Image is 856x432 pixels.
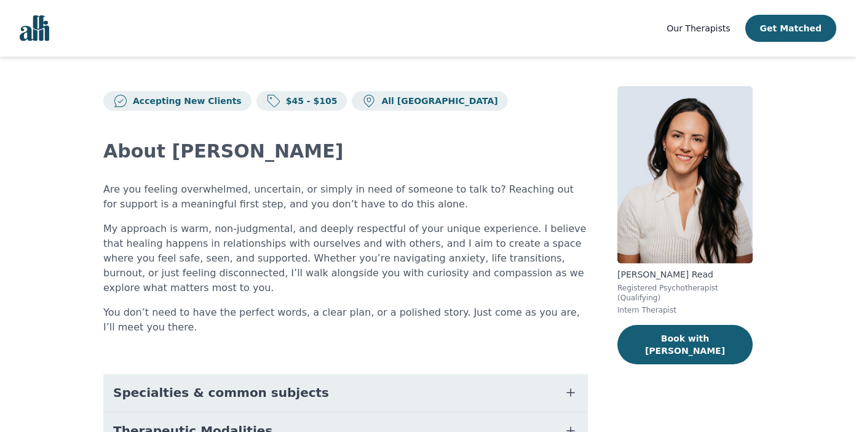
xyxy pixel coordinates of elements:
button: Get Matched [745,15,836,42]
span: Specialties & common subjects [113,384,329,401]
p: $45 - $105 [281,95,338,107]
p: Accepting New Clients [128,95,242,107]
img: alli logo [20,15,49,41]
p: [PERSON_NAME] Read [617,268,753,281]
p: My approach is warm, non-judgmental, and deeply respectful of your unique experience. I believe t... [103,222,588,295]
a: Our Therapists [667,21,730,36]
p: All [GEOGRAPHIC_DATA] [376,95,497,107]
p: Are you feeling overwhelmed, uncertain, or simply in need of someone to talk to? Reaching out for... [103,182,588,212]
span: Our Therapists [667,23,730,33]
p: Intern Therapist [617,305,753,315]
img: Kerri_Read [617,86,753,263]
p: Registered Psychotherapist (Qualifying) [617,283,753,303]
p: You don’t need to have the perfect words, a clear plan, or a polished story. Just come as you are... [103,305,588,335]
button: Specialties & common subjects [103,374,588,411]
h2: About [PERSON_NAME] [103,140,588,162]
button: Book with [PERSON_NAME] [617,325,753,364]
